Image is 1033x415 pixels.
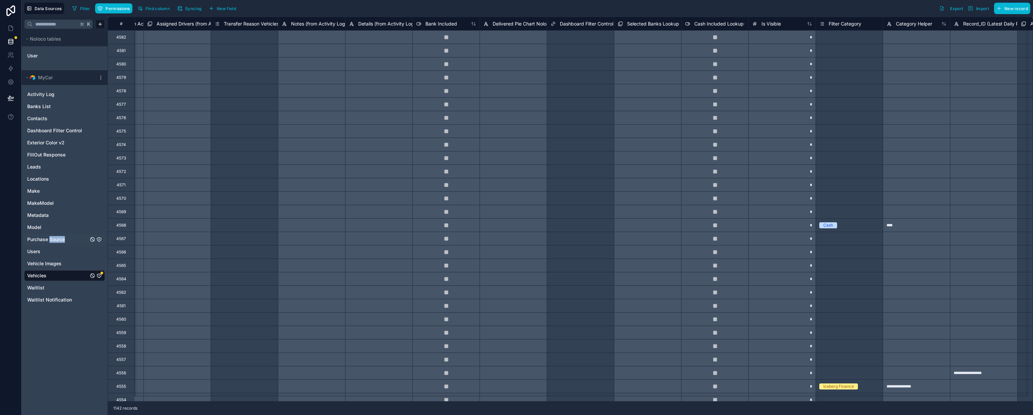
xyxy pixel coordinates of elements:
[95,3,135,13] a: Permissions
[627,20,679,27] span: Selected Banks Lookup
[829,20,861,27] span: Filter Category
[27,139,88,146] a: Exterior Color v2
[1004,6,1028,11] span: New record
[24,3,64,14] button: Data Sources
[116,290,126,295] div: 4562
[27,284,88,291] a: Waitlist
[175,3,204,13] button: Syncing
[116,249,126,255] div: 4566
[27,284,44,291] span: Waitlist
[116,370,126,376] div: 4556
[86,22,91,27] span: K
[157,20,241,27] span: Assigned Drivers (from Activity Log) 2
[30,36,61,42] span: Noloco tables
[976,6,989,11] span: Import
[24,125,105,136] div: Dashboard Filter Control
[24,50,105,61] div: User
[116,276,126,282] div: 4564
[24,89,105,100] div: Activity Log
[116,35,126,40] div: 4582
[113,21,129,26] div: #
[80,6,90,11] span: Filter
[116,384,126,389] div: 4555
[24,73,95,82] button: Airtable LogoMyCar
[217,6,236,11] span: New field
[106,6,130,11] span: Permissions
[24,34,101,44] button: Noloco tables
[116,102,126,107] div: 4577
[965,3,991,14] button: Import
[963,20,1032,27] span: Record_ID (Latest Daily Report)
[116,88,126,94] div: 4578
[116,223,126,228] div: 4568
[27,248,40,255] span: Users
[823,383,854,389] div: Iceberg Finance
[30,75,35,80] img: Airtable Logo
[291,20,347,27] span: Notes (from Activity Log)
[24,246,105,257] div: Users
[358,20,420,27] span: Details (from Activity Log) 2
[35,6,62,11] span: Data Sources
[27,296,88,303] a: Waitlist Notification
[27,260,88,267] a: Vehicle Images
[24,101,105,112] div: Banks List
[761,20,781,27] span: Is Visible
[95,3,132,13] button: Permissions
[27,127,88,134] a: Dashboard Filter Control
[206,3,238,13] button: New field
[116,129,126,134] div: 4575
[27,115,47,122] span: Contacts
[27,151,66,158] span: FillOut Response
[116,61,126,67] div: 4580
[24,234,105,245] div: Purchase Source
[27,272,88,279] a: Vehicles
[27,272,46,279] span: Vehicles
[27,115,88,122] a: Contacts
[185,6,201,11] span: Syncing
[175,3,206,13] a: Syncing
[560,20,613,27] span: Dashboard Filter Control
[24,149,105,160] div: FillOut Response
[24,222,105,233] div: Model
[24,210,105,221] div: Metadata
[117,303,126,309] div: 4561
[27,164,41,170] span: Leads
[117,48,126,53] div: 4581
[994,3,1030,14] button: New record
[24,258,105,269] div: Vehicle Images
[27,224,88,231] a: Model
[27,260,61,267] span: Vehicle Images
[493,20,552,27] span: Delivered Pie Chart Noloco
[116,263,126,268] div: 4565
[991,3,1030,14] a: New record
[24,198,105,209] div: MakeModel
[425,20,457,27] span: Bank Included
[24,270,105,281] div: Vehicles
[27,151,88,158] a: FillOut Response
[70,3,93,13] button: Filter
[24,282,105,293] div: Waitlist
[27,236,88,243] a: Purchase Source
[116,343,126,349] div: 4558
[24,174,105,184] div: Locations
[27,164,88,170] a: Leads
[823,222,833,228] div: Cash
[27,224,41,231] span: Model
[27,176,88,182] a: Locations
[24,162,105,172] div: Leads
[27,52,82,59] a: User
[117,182,126,188] div: 4571
[116,209,126,215] div: 4569
[116,397,126,403] div: 4554
[27,139,65,146] span: Exterior Color v2
[27,248,88,255] a: Users
[224,20,279,27] span: Transfer Reason Vehicles
[24,137,105,148] div: Exterior Color v2
[896,20,932,27] span: Category Helper
[694,20,744,27] span: Cash Included Lookup
[116,169,126,174] div: 4572
[27,236,65,243] span: Purchase Source
[116,317,126,322] div: 4560
[24,294,105,305] div: Waitlist Notification
[27,91,88,98] a: Activity Log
